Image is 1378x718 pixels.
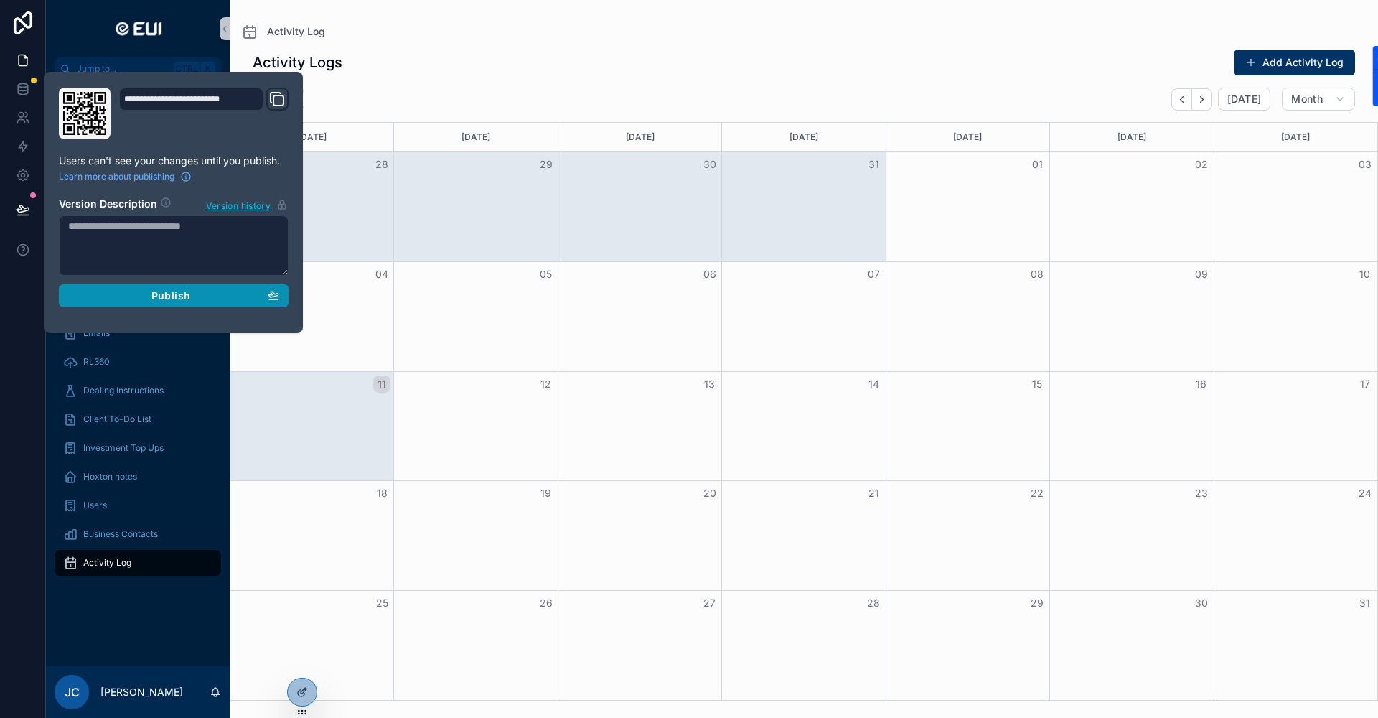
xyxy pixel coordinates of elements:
[46,80,230,595] div: scrollable content
[55,320,221,346] a: Emails
[202,63,214,75] span: K
[55,435,221,461] a: Investment Top Ups
[538,156,555,173] button: 29
[83,414,151,425] span: Client To-Do List
[373,156,390,173] button: 28
[174,62,200,76] span: Ctrl
[1356,485,1374,502] button: 24
[701,376,718,393] button: 13
[396,123,555,151] div: [DATE]
[83,442,164,454] span: Investment Top Ups
[1171,88,1192,111] button: Back
[1218,88,1270,111] button: [DATE]
[538,266,555,283] button: 05
[59,197,157,213] h2: Version Description
[1234,50,1355,75] button: Add Activity Log
[1028,595,1046,612] button: 29
[119,88,289,139] div: Domain and Custom Link
[538,485,555,502] button: 19
[59,171,174,182] span: Learn more about publishing
[241,23,325,40] a: Activity Log
[865,156,882,173] button: 31
[538,376,555,393] button: 12
[100,685,183,699] p: [PERSON_NAME]
[561,123,719,151] div: [DATE]
[373,266,390,283] button: 04
[65,684,80,701] span: JC
[1356,156,1374,173] button: 03
[83,528,158,540] span: Business Contacts
[151,289,190,302] span: Publish
[253,52,342,73] h1: Activity Logs
[230,122,1378,701] div: Month View
[83,385,164,396] span: Dealing Instructions
[77,63,168,75] span: Jump to...
[83,327,110,339] span: Emails
[865,376,882,393] button: 14
[1217,123,1375,151] div: [DATE]
[889,123,1047,151] div: [DATE]
[55,521,221,547] a: Business Contacts
[701,485,718,502] button: 20
[724,123,883,151] div: [DATE]
[1227,93,1261,106] span: [DATE]
[865,595,882,612] button: 28
[373,595,390,612] button: 25
[1193,595,1210,612] button: 30
[206,197,271,212] span: Version history
[83,500,107,511] span: Users
[701,595,718,612] button: 27
[55,464,221,490] a: Hoxton notes
[55,57,221,80] button: Jump to...CtrlK
[83,557,131,569] span: Activity Log
[1356,595,1374,612] button: 31
[55,378,221,404] a: Dealing Instructions
[701,156,718,173] button: 30
[205,197,289,213] button: Version history
[233,123,391,151] div: [DATE]
[373,485,390,502] button: 18
[1356,376,1374,393] button: 17
[373,376,390,393] button: 11
[55,406,221,432] a: Client To-Do List
[1052,123,1211,151] div: [DATE]
[1192,88,1212,111] button: Next
[1028,266,1046,283] button: 08
[865,266,882,283] button: 07
[59,154,289,168] p: Users can't see your changes until you publish.
[701,266,718,283] button: 06
[55,349,221,375] a: RL360
[55,493,221,518] a: Users
[1193,156,1210,173] button: 02
[83,471,137,482] span: Hoxton notes
[55,550,221,576] a: Activity Log
[1193,376,1210,393] button: 16
[59,284,289,307] button: Publish
[83,356,110,368] span: RL360
[1282,88,1355,111] button: Month
[1291,93,1323,106] span: Month
[1356,266,1374,283] button: 10
[1028,156,1046,173] button: 01
[267,24,325,39] span: Activity Log
[1028,485,1046,502] button: 22
[865,485,882,502] button: 21
[1028,376,1046,393] button: 15
[1193,266,1210,283] button: 09
[110,17,166,40] img: App logo
[59,171,192,182] a: Learn more about publishing
[538,595,555,612] button: 26
[1193,485,1210,502] button: 23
